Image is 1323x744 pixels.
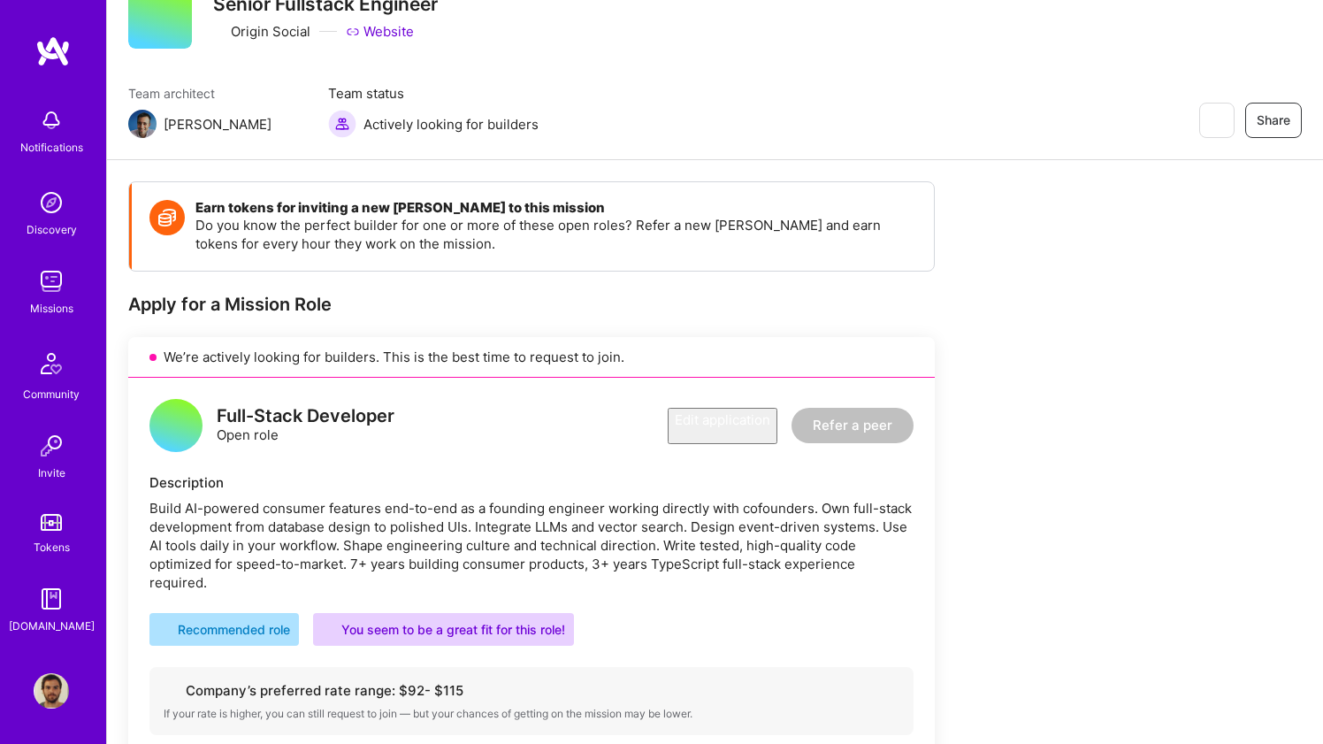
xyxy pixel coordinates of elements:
div: Missions [30,299,73,318]
p: Do you know the perfect builder for one or more of these open roles? Refer a new [PERSON_NAME] an... [195,216,916,253]
div: Company’s preferred rate range: $ 92 - $ 115 [164,681,899,700]
div: [PERSON_NAME] [164,115,271,134]
img: tokens [41,514,62,531]
img: Token icon [149,200,185,235]
div: Notifications [20,138,83,157]
div: Invite [38,464,65,482]
div: Tokens [34,538,70,556]
i: icon CompanyGray [213,25,227,39]
h4: Earn tokens for inviting a new [PERSON_NAME] to this mission [195,200,916,216]
img: Actively looking for builders [328,110,356,138]
img: Community [30,342,73,385]
img: Team Architect [128,110,157,138]
div: [DOMAIN_NAME] [9,617,95,635]
div: Discovery [27,220,77,239]
img: guide book [34,581,69,617]
i: icon EyeClosed [1209,113,1223,127]
span: Share [1257,111,1290,129]
span: Actively looking for builders [363,115,539,134]
i: icon Cash [164,684,177,697]
div: Build AI-powered consumer features end-to-end as a founding engineer working directly with cofoun... [149,499,914,592]
i: icon RecommendedBadge [158,624,171,636]
div: Description [149,473,914,492]
div: Open role [217,407,394,444]
i: icon Mail [279,117,293,131]
img: bell [34,103,69,138]
img: teamwork [34,264,69,299]
span: Team architect [128,84,293,103]
div: Full-Stack Developer [217,407,394,426]
button: Edit application [668,408,777,444]
div: Community [23,385,80,403]
a: User Avatar [29,673,73,709]
img: logo [35,35,71,67]
div: If your rate is higher, you can still request to join — but your chances of getting on the missio... [164,707,899,721]
button: Refer a peer [792,408,914,443]
div: We’re actively looking for builders. This is the best time to request to join. [128,337,935,378]
img: discovery [34,185,69,220]
span: Team status [328,84,539,103]
img: Invite [34,428,69,464]
div: Origin Social [213,22,310,41]
div: You seem to be a great fit for this role! [322,620,565,639]
img: User Avatar [34,673,69,709]
div: Recommended role [158,620,290,639]
button: Share [1245,103,1302,138]
a: Website [346,22,414,41]
i: icon PurpleStar [322,624,334,636]
div: Apply for a Mission Role [128,293,935,316]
